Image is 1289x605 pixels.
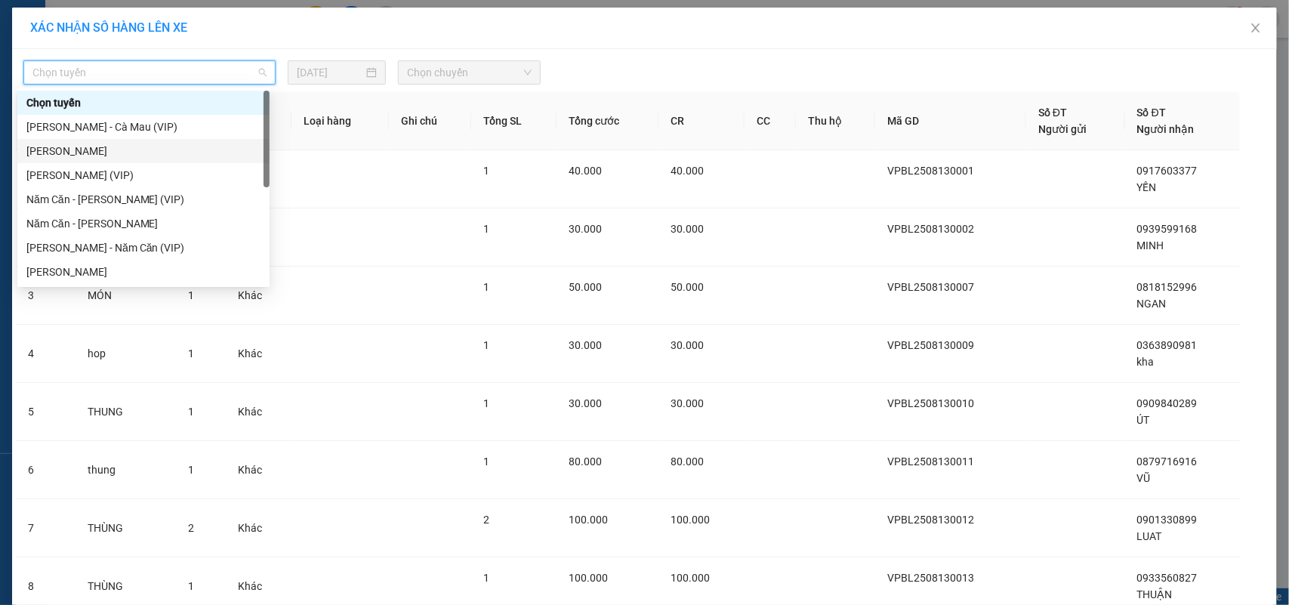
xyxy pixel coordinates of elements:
[1137,588,1173,600] span: THUẬN
[745,92,796,150] th: CC
[26,167,261,184] div: [PERSON_NAME] (VIP)
[188,580,194,592] span: 1
[887,339,974,351] span: VPBL2508130009
[26,143,261,159] div: [PERSON_NAME]
[569,223,602,235] span: 30.000
[1235,8,1277,50] button: Close
[671,514,710,526] span: 100.000
[188,347,194,360] span: 1
[226,499,291,557] td: Khác
[557,92,658,150] th: Tổng cước
[796,92,875,150] th: Thu hộ
[226,325,291,383] td: Khác
[671,455,704,468] span: 80.000
[887,397,974,409] span: VPBL2508130010
[887,572,974,584] span: VPBL2508130013
[226,267,291,325] td: Khác
[671,165,704,177] span: 40.000
[887,455,974,468] span: VPBL2508130011
[226,383,291,441] td: Khác
[16,267,76,325] td: 3
[1137,356,1155,368] span: kha
[16,499,76,557] td: 7
[483,572,489,584] span: 1
[26,264,261,280] div: [PERSON_NAME]
[389,92,471,150] th: Ghi chú
[483,165,489,177] span: 1
[1137,223,1198,235] span: 0939599168
[16,150,76,208] td: 1
[471,92,557,150] th: Tổng SL
[76,325,176,383] td: hop
[483,223,489,235] span: 1
[407,61,531,84] span: Chọn chuyến
[26,239,261,256] div: [PERSON_NAME] - Năm Căn (VIP)
[483,514,489,526] span: 2
[1137,298,1167,310] span: NGAN
[1137,472,1151,484] span: VŨ
[17,139,270,163] div: Cà Mau - Hồ Chí Minh
[483,281,489,293] span: 1
[671,397,704,409] span: 30.000
[76,383,176,441] td: THUNG
[17,236,270,260] div: Hồ Chí Minh - Năm Căn (VIP)
[17,91,270,115] div: Chọn tuyến
[1137,123,1195,135] span: Người nhận
[1137,239,1164,252] span: MINH
[671,281,704,293] span: 50.000
[671,339,704,351] span: 30.000
[1137,339,1198,351] span: 0363890981
[1137,514,1198,526] span: 0901330899
[226,441,291,499] td: Khác
[569,339,602,351] span: 30.000
[32,61,267,84] span: Chọn tuyến
[19,19,94,94] img: logo.jpg
[483,455,489,468] span: 1
[569,514,608,526] span: 100.000
[16,383,76,441] td: 5
[16,92,76,150] th: STT
[1250,22,1262,34] span: close
[17,187,270,211] div: Năm Căn - Hồ Chí Minh (VIP)
[19,110,264,134] b: GỬI : VP [PERSON_NAME]
[30,20,187,35] span: XÁC NHẬN SỐ HÀNG LÊN XE
[16,208,76,267] td: 2
[569,455,602,468] span: 80.000
[17,211,270,236] div: Năm Căn - Hồ Chí Minh
[188,522,194,534] span: 2
[1038,123,1087,135] span: Người gửi
[887,281,974,293] span: VPBL2508130007
[17,260,270,284] div: Hồ Chí Minh - Cà Mau
[76,267,176,325] td: MÓN
[17,163,270,187] div: Cà Mau - Hồ Chí Minh (VIP)
[658,92,745,150] th: CR
[1137,106,1166,119] span: Số ĐT
[16,325,76,383] td: 4
[141,56,631,75] li: Hotline: 02839552959
[569,165,602,177] span: 40.000
[887,165,974,177] span: VPBL2508130001
[569,281,602,293] span: 50.000
[483,339,489,351] span: 1
[671,223,704,235] span: 30.000
[26,191,261,208] div: Năm Căn - [PERSON_NAME] (VIP)
[1137,530,1162,542] span: LUAT
[887,514,974,526] span: VPBL2508130012
[483,397,489,409] span: 1
[569,397,602,409] span: 30.000
[1137,455,1198,468] span: 0879716916
[569,572,608,584] span: 100.000
[291,92,389,150] th: Loại hàng
[1137,572,1198,584] span: 0933560827
[188,289,194,301] span: 1
[1137,414,1150,426] span: ÚT
[76,499,176,557] td: THÙNG
[141,37,631,56] li: 26 Phó Cơ Điều, Phường 12
[671,572,710,584] span: 100.000
[297,64,363,81] input: 13/08/2025
[1137,165,1198,177] span: 0917603377
[16,441,76,499] td: 6
[188,464,194,476] span: 1
[26,94,261,111] div: Chọn tuyến
[1137,281,1198,293] span: 0818152996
